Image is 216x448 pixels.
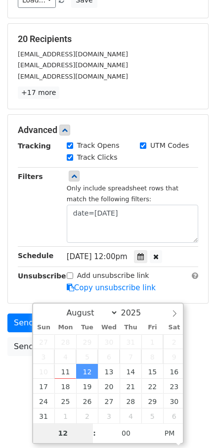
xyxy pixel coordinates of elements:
[98,349,120,364] span: August 6, 2025
[18,73,128,80] small: [EMAIL_ADDRESS][DOMAIN_NAME]
[76,349,98,364] span: August 5, 2025
[141,334,163,349] span: August 1, 2025
[18,61,128,69] small: [EMAIL_ADDRESS][DOMAIN_NAME]
[167,401,216,448] iframe: Chat Widget
[18,142,51,150] strong: Tracking
[77,152,118,163] label: Track Clicks
[98,408,120,423] span: September 3, 2025
[67,184,178,203] small: Only include spreadsheet rows that match the following filters:
[18,173,43,180] strong: Filters
[98,334,120,349] span: July 30, 2025
[163,379,185,394] span: August 23, 2025
[96,423,156,443] input: Minute
[120,324,141,331] span: Thu
[98,394,120,408] span: August 27, 2025
[120,408,141,423] span: September 4, 2025
[33,334,55,349] span: July 27, 2025
[163,349,185,364] span: August 9, 2025
[120,394,141,408] span: August 28, 2025
[76,324,98,331] span: Tue
[120,334,141,349] span: July 31, 2025
[33,408,55,423] span: August 31, 2025
[118,308,154,317] input: Year
[167,401,216,448] div: 聊天小组件
[54,379,76,394] span: August 18, 2025
[163,408,185,423] span: September 6, 2025
[18,34,198,45] h5: 20 Recipients
[141,408,163,423] span: September 5, 2025
[18,87,59,99] a: +17 more
[163,364,185,379] span: August 16, 2025
[76,379,98,394] span: August 19, 2025
[7,337,83,356] a: Send Test Email
[54,324,76,331] span: Mon
[54,334,76,349] span: July 28, 2025
[141,349,163,364] span: August 8, 2025
[98,379,120,394] span: August 20, 2025
[141,394,163,408] span: August 29, 2025
[18,252,53,260] strong: Schedule
[76,408,98,423] span: September 2, 2025
[33,349,55,364] span: August 3, 2025
[54,349,76,364] span: August 4, 2025
[163,394,185,408] span: August 30, 2025
[67,252,128,261] span: [DATE] 12:00pm
[98,364,120,379] span: August 13, 2025
[77,270,149,281] label: Add unsubscribe link
[67,283,156,292] a: Copy unsubscribe link
[18,125,198,135] h5: Advanced
[7,314,120,332] a: Send on [DATE] 12:00pm
[150,140,189,151] label: UTM Codes
[156,423,183,443] span: Click to toggle
[76,394,98,408] span: August 26, 2025
[98,324,120,331] span: Wed
[141,324,163,331] span: Fri
[120,379,141,394] span: August 21, 2025
[33,364,55,379] span: August 10, 2025
[33,394,55,408] span: August 24, 2025
[76,334,98,349] span: July 29, 2025
[54,394,76,408] span: August 25, 2025
[33,324,55,331] span: Sun
[163,324,185,331] span: Sat
[120,349,141,364] span: August 7, 2025
[54,364,76,379] span: August 11, 2025
[141,364,163,379] span: August 15, 2025
[141,379,163,394] span: August 22, 2025
[18,50,128,58] small: [EMAIL_ADDRESS][DOMAIN_NAME]
[120,364,141,379] span: August 14, 2025
[163,334,185,349] span: August 2, 2025
[77,140,120,151] label: Track Opens
[93,423,96,443] span: :
[76,364,98,379] span: August 12, 2025
[33,423,93,443] input: Hour
[18,272,66,280] strong: Unsubscribe
[54,408,76,423] span: September 1, 2025
[33,379,55,394] span: August 17, 2025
